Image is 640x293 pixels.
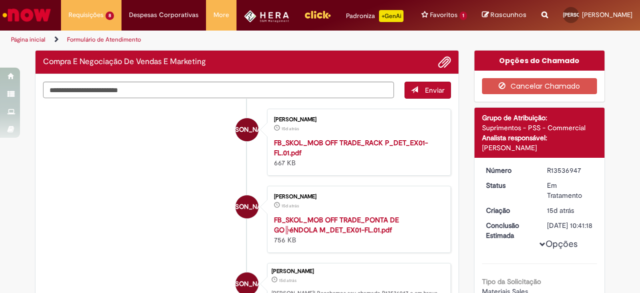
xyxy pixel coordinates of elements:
h2: Compra E Negociação De Vendas E Marketing Histórico de tíquete [43,58,206,67]
dt: Criação [478,205,540,215]
div: 756 KB [274,215,440,245]
span: 1 [459,12,467,20]
dt: Conclusão Estimada [478,220,540,240]
div: Julia Ribeiro de Oliveira [235,118,258,141]
span: Favoritos [430,10,457,20]
span: [PERSON_NAME] [221,195,272,219]
a: FB_SKOL_MOB OFF TRADE_PONTA DE GO╠éNDOLA M_DET_EX01-FL.01.pdf [274,215,399,234]
div: Opções do Chamado [474,51,605,71]
time: 15/09/2025 16:42:04 [281,203,299,209]
button: Cancelar Chamado [482,78,597,94]
span: [PERSON_NAME] [563,12,602,18]
a: Rascunhos [482,11,526,20]
span: 15d atrás [279,277,296,283]
span: Despesas Corporativas [129,10,198,20]
textarea: Digite sua mensagem aqui... [43,82,394,98]
time: 15/09/2025 16:41:12 [547,206,574,215]
b: Tipo da Solicitação [482,277,541,286]
span: Requisições [68,10,103,20]
span: [PERSON_NAME] [582,11,632,19]
a: Formulário de Atendimento [67,36,141,44]
time: 15/09/2025 16:42:05 [281,126,299,132]
time: 15/09/2025 16:41:12 [279,277,296,283]
a: FB_SKOL_MOB OFF TRADE_RACK P_DET_EX01-FL.01.pdf [274,138,428,157]
span: 15d atrás [281,126,299,132]
div: [PERSON_NAME] [274,194,440,200]
div: Em Tratamento [547,180,593,200]
img: HeraLogo.png [244,10,289,23]
p: +GenAi [379,10,403,22]
div: Julia Ribeiro de Oliveira [235,195,258,218]
span: More [213,10,229,20]
ul: Trilhas de página [7,31,419,49]
div: [PERSON_NAME] [482,143,597,153]
div: Analista responsável: [482,133,597,143]
div: 667 KB [274,138,440,168]
a: Página inicial [11,36,45,44]
span: 8 [105,12,114,20]
dt: Número [478,165,540,175]
img: click_logo_yellow_360x200.png [304,7,331,22]
span: Enviar [425,86,444,95]
div: [PERSON_NAME] [271,268,445,274]
div: R13536947 [547,165,593,175]
div: [PERSON_NAME] [274,117,440,123]
span: [PERSON_NAME] [221,118,272,142]
div: Padroniza [346,10,403,22]
button: Adicionar anexos [438,56,451,69]
dt: Status [478,180,540,190]
div: Suprimentos - PSS - Commercial [482,123,597,133]
img: ServiceNow [1,5,52,25]
span: 15d atrás [281,203,299,209]
div: 15/09/2025 16:41:12 [547,205,593,215]
span: 15d atrás [547,206,574,215]
div: [DATE] 10:41:18 [547,220,593,230]
button: Enviar [404,82,451,99]
span: Rascunhos [490,10,526,20]
div: Grupo de Atribuição: [482,113,597,123]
